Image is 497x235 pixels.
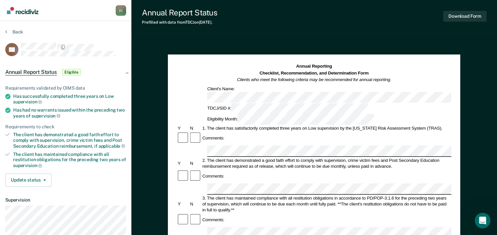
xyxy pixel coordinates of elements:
div: Eligibility Month: [206,114,375,125]
span: Eligible [62,69,81,75]
span: supervision [13,163,42,168]
div: N [189,160,201,166]
button: Update status [5,174,52,187]
div: Comments: [201,135,225,141]
div: Y [177,160,189,166]
div: Y [177,125,189,131]
div: N [189,125,201,131]
span: supervision [13,99,42,104]
img: Recidiviz [7,7,38,14]
div: Comments: [201,173,225,179]
div: Annual Report Status [142,8,217,17]
span: applicable [99,143,125,149]
div: The client has demonstrated a good faith effort to comply with supervision, crime victim fees and... [13,132,126,149]
div: 2. The client has demonstrated a good faith effort to comply with supervision, crime victim fees ... [201,157,451,169]
div: TDCJ/SID #: [206,103,369,114]
div: The client has maintained compliance with all restitution obligations for the preceding two years of [13,152,126,168]
div: Y [177,201,189,207]
dt: Supervision [5,197,126,203]
div: Has had no warrants issued within the preceding two years of [13,107,126,118]
button: Download Form [443,11,486,22]
span: supervision [32,113,60,118]
em: Clients who meet the following criteria may be recommended for annual reporting. [237,77,392,82]
div: 1. The client has satisfactorily completed three years on Low supervision by the [US_STATE] Risk ... [201,125,451,131]
div: Comments: [201,217,225,223]
div: 3. The client has maintained compliance with all restitution obligations in accordance to PD/POP-... [201,195,451,213]
strong: Annual Reporting [296,64,332,69]
div: Prefilled with data from TDCJ on [DATE] . [142,20,217,25]
button: Profile dropdown button [116,5,126,16]
div: J C [116,5,126,16]
div: Requirements to check [5,124,126,130]
span: Annual Report Status [5,69,57,75]
div: Requirements validated by OIMS data [5,85,126,91]
div: Has successfully completed three years on Low [13,94,126,105]
iframe: Intercom live chat [475,213,490,228]
button: Back [5,29,23,35]
strong: Checklist, Recommendation, and Determination Form [260,71,369,75]
div: N [189,201,201,207]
